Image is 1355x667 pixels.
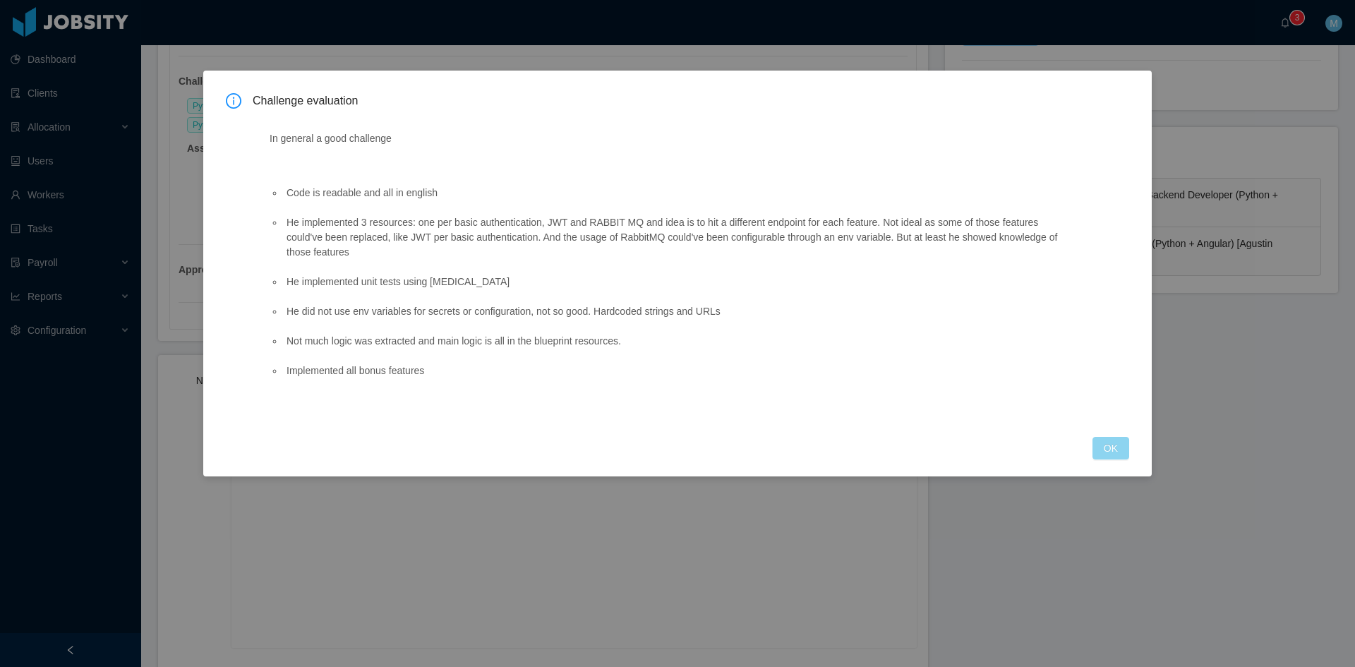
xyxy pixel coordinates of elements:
[270,131,1076,146] p: In general a good challenge
[284,304,1076,319] li: He did not use env variables for secrets or configuration, not so good. Hardcoded strings and URLs
[1092,437,1129,459] button: OK
[253,93,1129,109] span: Challenge evaluation
[284,363,1076,378] li: Implemented all bonus features
[284,334,1076,349] li: Not much logic was extracted and main logic is all in the blueprint resources.
[284,186,1076,200] li: Code is readable and all in english
[284,275,1076,289] li: He implemented unit tests using [MEDICAL_DATA]
[226,93,241,109] i: icon: info-circle
[284,215,1076,260] li: He implemented 3 resources: one per basic authentication, JWT and RABBIT MQ and idea is to hit a ...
